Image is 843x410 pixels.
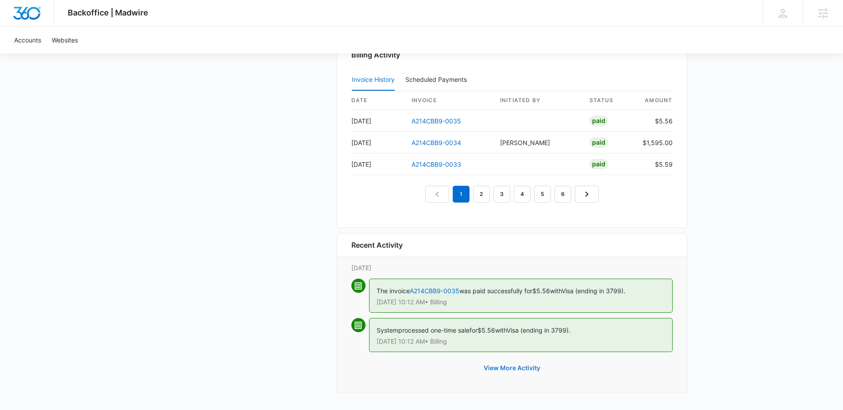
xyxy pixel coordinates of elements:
[351,132,404,153] td: [DATE]
[493,186,510,203] a: Page 3
[534,186,551,203] a: Page 5
[377,299,665,305] p: [DATE] 10:12 AM • Billing
[635,110,673,132] td: $5.56
[493,132,582,153] td: [PERSON_NAME]
[507,326,570,334] span: Visa (ending in 3799).
[635,91,673,110] th: amount
[351,153,404,175] td: [DATE]
[635,153,673,175] td: $5.59
[550,287,562,295] span: with
[398,326,470,334] span: processed one-time sale
[453,186,470,203] em: 1
[405,77,470,83] div: Scheduled Payments
[562,287,625,295] span: Visa (ending in 3799).
[582,91,635,110] th: status
[495,326,507,334] span: with
[404,91,493,110] th: invoice
[351,110,404,132] td: [DATE]
[351,50,673,60] h3: Billing Activity
[412,117,461,125] a: A214CBB9-0035
[473,186,490,203] a: Page 2
[635,132,673,153] td: $1,595.00
[425,186,599,203] nav: Pagination
[470,326,477,334] span: for
[351,263,673,272] p: [DATE]
[351,240,403,250] h6: Recent Activity
[412,161,461,168] a: A214CBB9-0033
[514,186,531,203] a: Page 4
[532,287,550,295] span: $5.56
[351,91,404,110] th: date
[410,287,459,295] a: A214CBB9-0035
[589,137,608,148] div: Paid
[554,186,571,203] a: Page 6
[9,27,46,54] a: Accounts
[493,91,582,110] th: Initiated By
[377,338,665,345] p: [DATE] 10:12 AM • Billing
[412,139,461,146] a: A214CBB9-0034
[46,27,83,54] a: Websites
[377,326,398,334] span: System
[377,287,410,295] span: The invoice
[352,69,395,91] button: Invoice History
[575,186,599,203] a: Next Page
[68,8,148,17] span: Backoffice | Madwire
[589,159,608,169] div: Paid
[459,287,532,295] span: was paid successfully for
[589,115,608,126] div: Paid
[475,357,549,379] button: View More Activity
[477,326,495,334] span: $5.56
